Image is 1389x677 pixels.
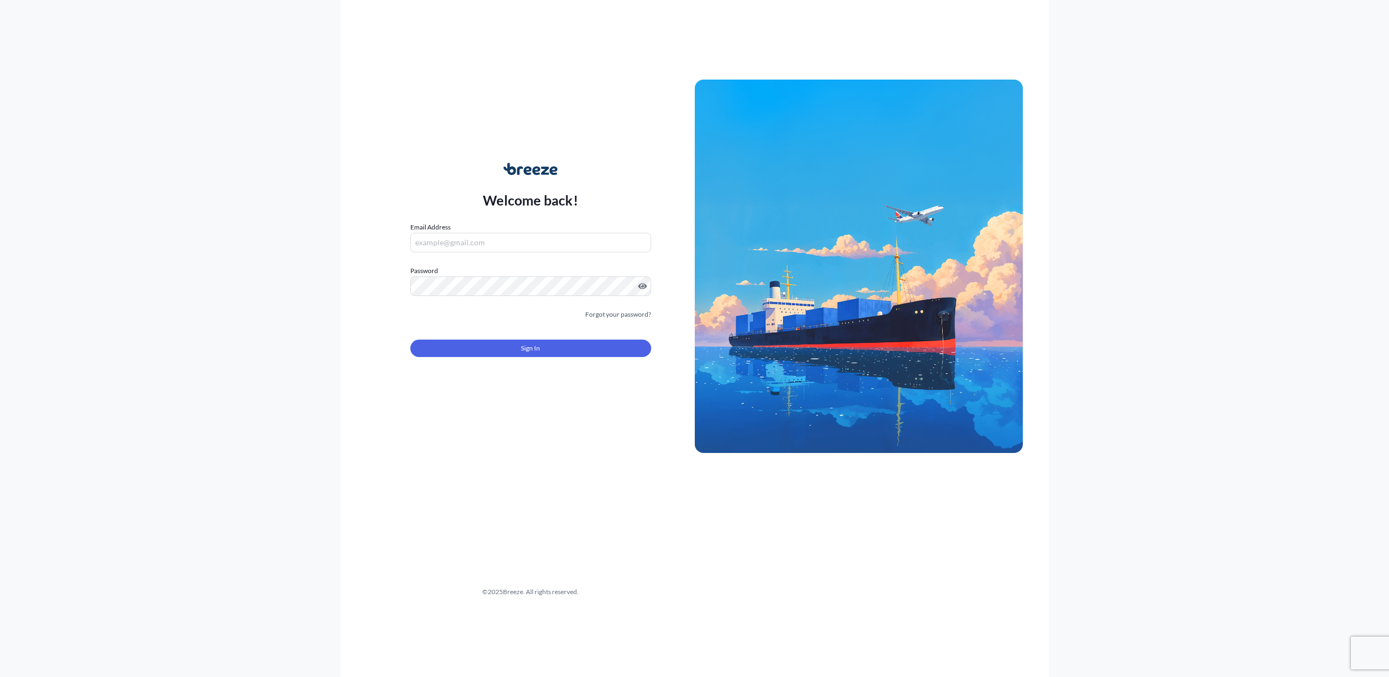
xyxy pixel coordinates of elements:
[585,309,651,320] a: Forgot your password?
[638,282,647,291] button: Show password
[410,233,651,252] input: example@gmail.com
[410,222,451,233] label: Email Address
[410,340,651,357] button: Sign In
[695,80,1023,452] img: Ship illustration
[483,191,578,209] p: Welcome back!
[521,343,540,354] span: Sign In
[410,265,651,276] label: Password
[367,587,695,597] div: © 2025 Breeze. All rights reserved.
